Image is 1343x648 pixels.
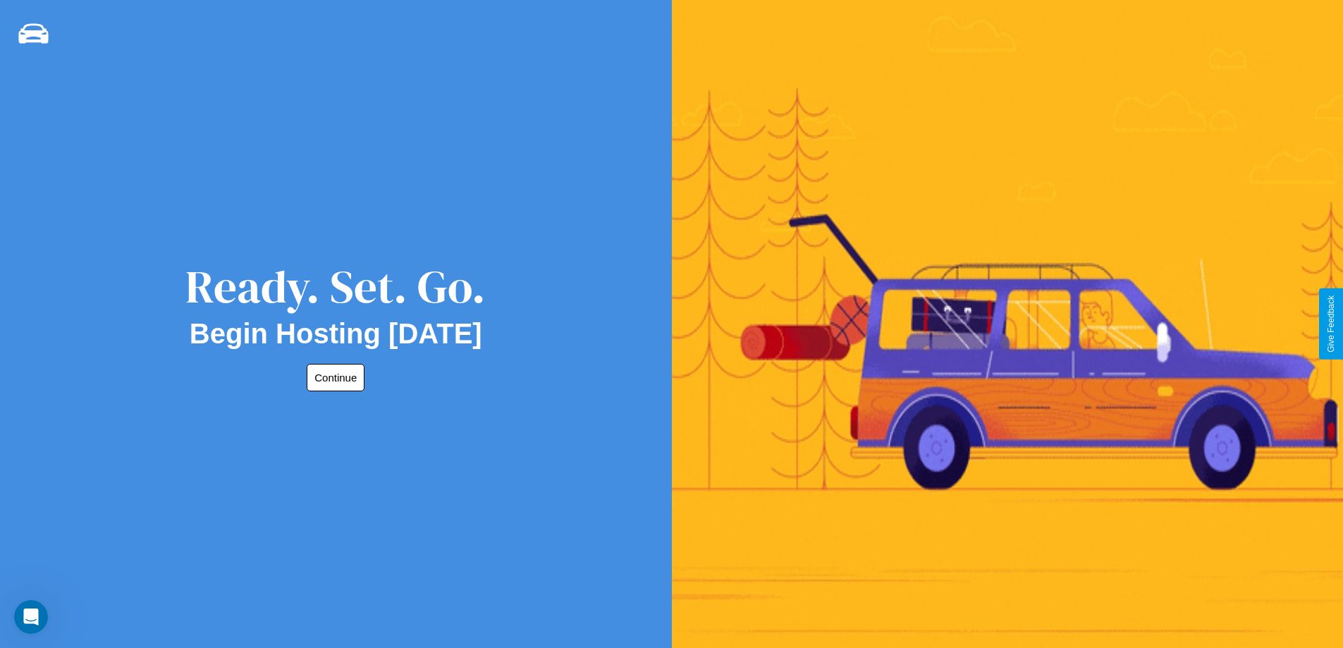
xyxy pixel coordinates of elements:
div: Ready. Set. Go. [185,255,486,318]
h2: Begin Hosting [DATE] [190,318,482,350]
iframe: Intercom live chat [14,600,48,634]
button: Continue [307,364,364,391]
div: Give Feedback [1326,295,1336,353]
